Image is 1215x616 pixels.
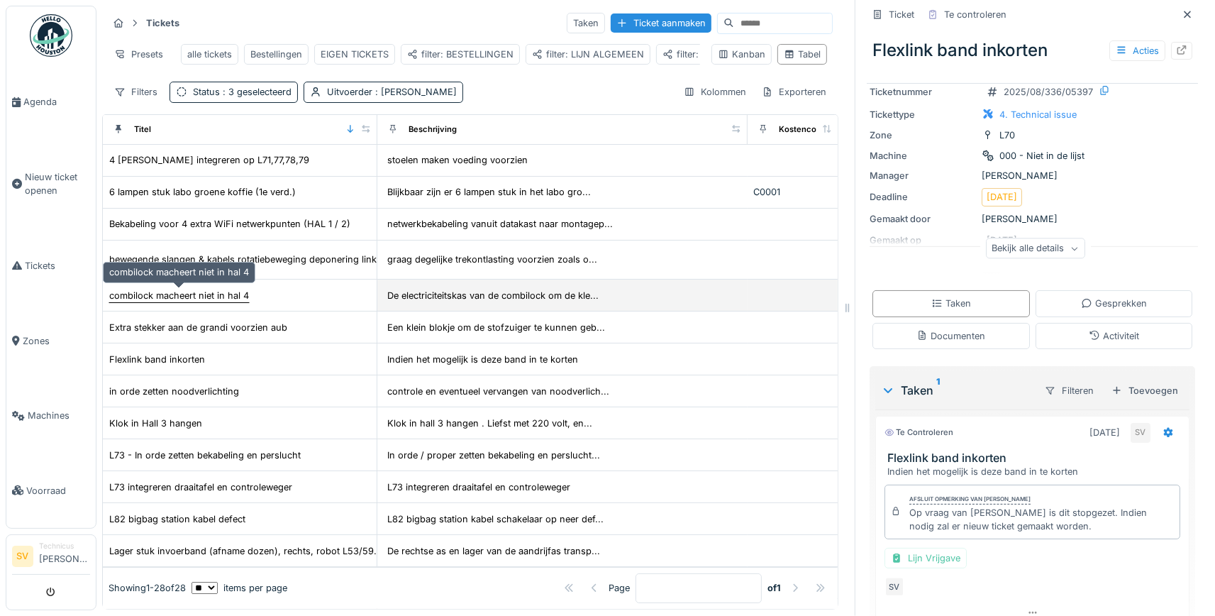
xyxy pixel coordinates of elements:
[387,289,599,302] div: De electriciteitskas van de combilock om de kle...
[567,13,605,33] div: Taken
[39,541,90,571] li: [PERSON_NAME]
[887,451,1183,465] h3: Flexlink band inkorten
[327,85,457,99] div: Uitvoerder
[887,465,1183,478] div: Indien het mogelijk is deze band in te korten
[25,259,90,273] span: Tickets
[108,82,164,102] div: Filters
[109,321,287,334] div: Extra stekker aan de grandi voorzien aub
[753,185,848,199] div: C0001
[1081,297,1147,310] div: Gesprekken
[6,453,96,529] a: Voorraad
[987,190,1017,204] div: [DATE]
[387,385,609,398] div: controle en eventueel vervangen van noodverlich...
[909,495,1031,505] div: Afsluit opmerking van [PERSON_NAME]
[387,217,613,231] div: netwerkbekabeling vanuit datakast naar montagep...
[109,449,301,462] div: L73 - In orde zetten bekabeling en perslucht
[870,169,1195,182] div: [PERSON_NAME]
[193,85,292,99] div: Status
[779,123,826,136] div: Kostencode
[26,484,90,497] span: Voorraad
[387,449,600,462] div: In orde / proper zetten bekabeling en perslucht...
[321,48,389,61] div: EIGEN TICKETS
[784,48,821,61] div: Tabel
[387,353,578,366] div: Indien het mogelijk is deze band in te korten
[187,48,232,61] div: alle tickets
[387,480,570,494] div: L73 integreren draaitafel en controleweger
[881,382,1033,399] div: Taken
[109,417,202,430] div: Klok in Hall 3 hangen
[109,289,249,302] div: combilock macheert niet in hal 4
[884,548,967,568] div: Lijn Vrijgave
[109,581,186,595] div: Showing 1 - 28 of 28
[250,48,302,61] div: Bestellingen
[109,544,377,558] div: Lager stuk invoerband (afname dozen), rechts, robot L53/59.
[677,82,753,102] div: Kolommen
[870,108,976,121] div: Tickettype
[662,48,789,61] div: filter: OPEN DAY TICKETS
[109,185,296,199] div: 6 lampen stuk labo groene koffie (1e verd.)
[6,229,96,304] a: Tickets
[931,297,971,310] div: Taken
[936,382,940,399] sup: 1
[999,108,1077,121] div: 4. Technical issue
[372,87,457,97] span: : [PERSON_NAME]
[103,262,255,282] div: combilock macheert niet in hal 4
[909,506,1174,533] div: Op vraag van [PERSON_NAME] is dit stopgezet. Indien nodig zal er nieuw ticket gemaakt worden.
[407,48,514,61] div: filter: BESTELLINGEN
[611,13,711,33] div: Ticket aanmaken
[109,353,205,366] div: Flexlink band inkorten
[999,128,1015,142] div: L70
[870,169,976,182] div: Manager
[23,334,90,348] span: Zones
[39,541,90,551] div: Technicus
[870,149,976,163] div: Machine
[109,253,625,266] div: bewegende slangen & kabels rotatiebeweging deponering links & rechts schuren overal tegen en trek...
[109,480,292,494] div: L73 integreren draaitafel en controleweger
[23,95,90,109] span: Agenda
[609,581,630,595] div: Page
[25,170,90,197] span: Nieuw ticket openen
[1131,423,1150,443] div: SV
[532,48,644,61] div: filter: LIJN ALGEMEEN
[387,417,592,430] div: Klok in hall 3 hangen . Liefst met 220 volt, en...
[767,581,781,595] strong: of 1
[1004,85,1093,99] div: 2025/08/336/05397
[109,153,309,167] div: 4 [PERSON_NAME] integreren op L71,77,78,79
[109,385,239,398] div: in orde zetten noodverlichting
[409,123,457,136] div: Beschrijving
[109,217,350,231] div: Bekabeling voor 4 extra WiFi netwerkpunten (HAL 1 / 2)
[1038,380,1100,401] div: Filteren
[134,123,151,136] div: Titel
[387,185,591,199] div: Blijkbaar zijn er 6 lampen stuk in het labo gro...
[870,128,976,142] div: Zone
[870,190,976,204] div: Deadline
[28,409,90,422] span: Machines
[916,329,985,343] div: Documenten
[6,378,96,453] a: Machines
[884,577,904,597] div: SV
[387,153,528,167] div: stoelen maken voeding voorzien
[889,8,914,21] div: Ticket
[999,149,1084,163] div: 000 - Niet in de lijst
[1109,40,1165,61] div: Acties
[1106,381,1184,400] div: Toevoegen
[109,512,245,526] div: L82 bigbag station kabel defect
[944,8,1006,21] div: Te controleren
[6,65,96,140] a: Agenda
[867,32,1198,69] div: Flexlink band inkorten
[387,544,600,558] div: De rechtse as en lager van de aandrijfas transp...
[387,253,597,266] div: graag degelijke trekontlasting voorzien zoals o...
[870,85,976,99] div: Ticketnummer
[718,48,765,61] div: Kanban
[986,238,1085,259] div: Bekijk alle details
[12,546,33,567] li: SV
[387,321,605,334] div: Een klein blokje om de stofzuiger te kunnen geb...
[1089,426,1120,439] div: [DATE]
[30,14,72,57] img: Badge_color-CXgf-gQk.svg
[884,427,953,439] div: Te controleren
[755,82,833,102] div: Exporteren
[108,44,170,65] div: Presets
[1089,329,1139,343] div: Activiteit
[6,303,96,378] a: Zones
[870,212,1195,226] div: [PERSON_NAME]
